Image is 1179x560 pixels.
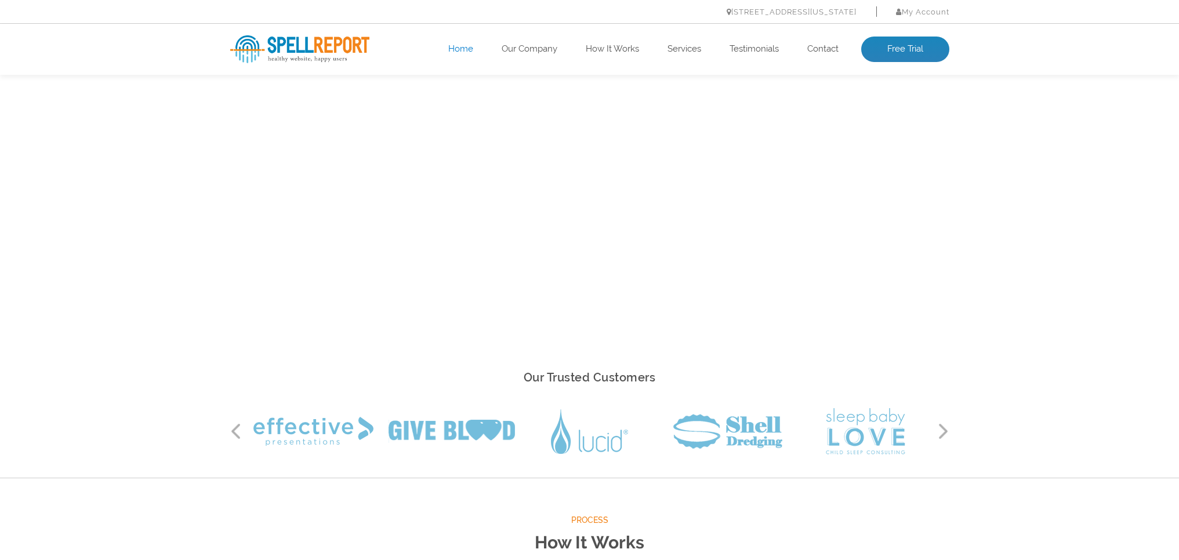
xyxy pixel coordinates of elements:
[551,409,628,454] img: Lucid
[230,368,949,388] h2: Our Trusted Customers
[389,420,515,443] img: Give Blood
[230,423,242,440] button: Previous
[253,417,373,446] img: Effective
[230,513,949,528] span: Process
[938,423,949,440] button: Next
[673,414,782,449] img: Shell Dredging
[230,528,949,558] h2: How It Works
[826,408,905,454] img: Sleep Baby Love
